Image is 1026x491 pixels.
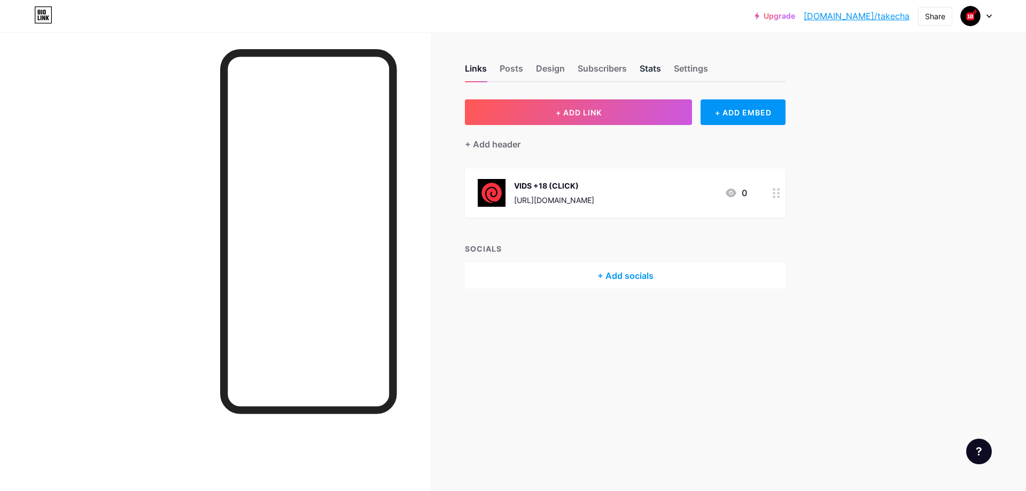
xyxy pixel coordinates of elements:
[514,194,594,206] div: [URL][DOMAIN_NAME]
[674,62,708,81] div: Settings
[804,10,910,22] a: [DOMAIN_NAME]/takecha
[514,180,594,191] div: VIDS +18 (CLICK)
[465,99,692,125] button: + ADD LINK
[478,179,506,207] img: VIDS +18 (CLICK)
[536,62,565,81] div: Design
[465,243,786,254] div: SOCIALS
[960,6,981,26] img: Takecha Mx
[725,186,747,199] div: 0
[500,62,523,81] div: Posts
[556,108,602,117] span: + ADD LINK
[578,62,627,81] div: Subscribers
[925,11,945,22] div: Share
[640,62,661,81] div: Stats
[465,138,520,151] div: + Add header
[465,62,487,81] div: Links
[755,12,795,20] a: Upgrade
[465,263,786,289] div: + Add socials
[701,99,786,125] div: + ADD EMBED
